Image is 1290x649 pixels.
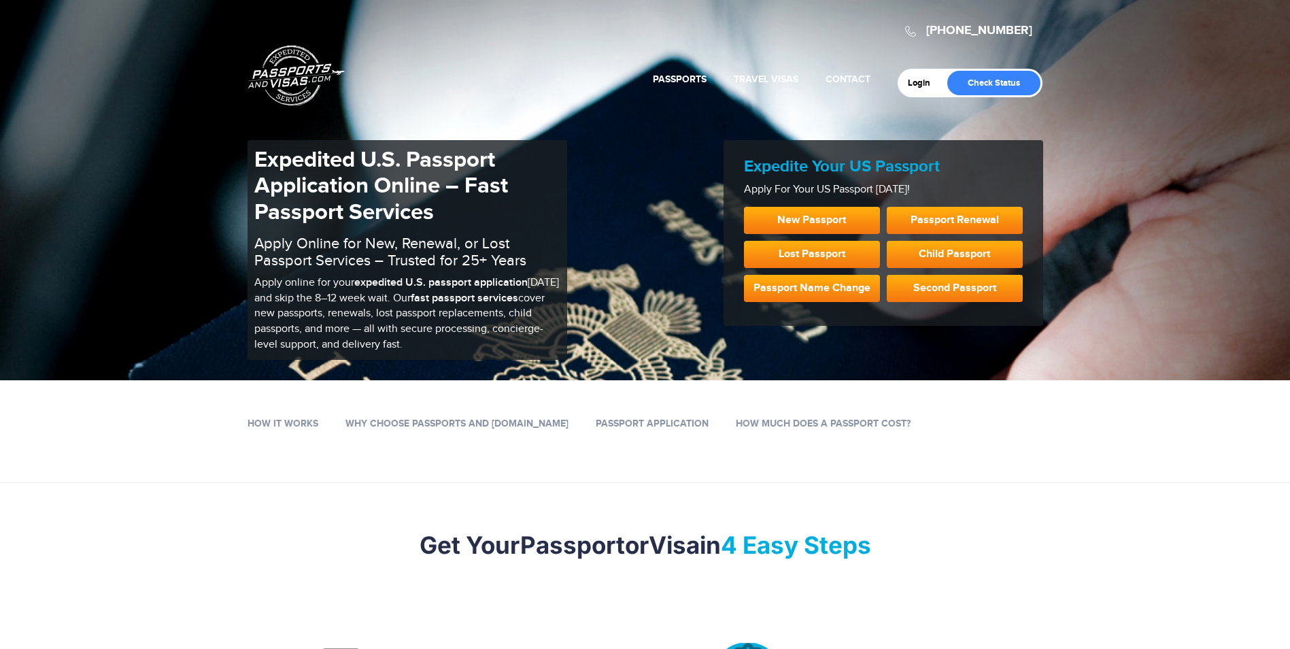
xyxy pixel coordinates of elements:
[354,276,528,289] b: expedited U.S. passport application
[596,418,709,429] a: Passport Application
[926,23,1032,38] a: [PHONE_NUMBER]
[744,207,880,234] a: New Passport
[248,45,345,106] a: Passports & [DOMAIN_NAME]
[254,147,560,225] h1: Expedited U.S. Passport Application Online – Fast Passport Services
[908,78,940,88] a: Login
[826,73,870,85] a: Contact
[734,73,798,85] a: Travel Visas
[736,418,911,429] a: How Much Does a Passport Cost?
[345,418,568,429] a: Why Choose Passports and [DOMAIN_NAME]
[744,275,880,302] a: Passport Name Change
[721,531,871,559] mark: 4 Easy Steps
[887,207,1023,234] a: Passport Renewal
[248,418,318,429] a: How it works
[254,235,560,268] h2: Apply Online for New, Renewal, or Lost Passport Services – Trusted for 25+ Years
[520,531,625,559] strong: Passport
[744,182,1023,198] p: Apply For Your US Passport [DATE]!
[653,73,707,85] a: Passports
[947,71,1040,95] a: Check Status
[411,292,518,305] b: fast passport services
[744,157,1023,177] h2: Expedite Your US Passport
[887,275,1023,302] a: Second Passport
[254,276,560,353] p: Apply online for your [DATE] and skip the 8–12 week wait. Our cover new passports, renewals, lost...
[248,531,1043,559] h2: Get Your or in
[887,241,1023,268] a: Child Passport
[744,241,880,268] a: Lost Passport
[649,531,700,559] strong: Visa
